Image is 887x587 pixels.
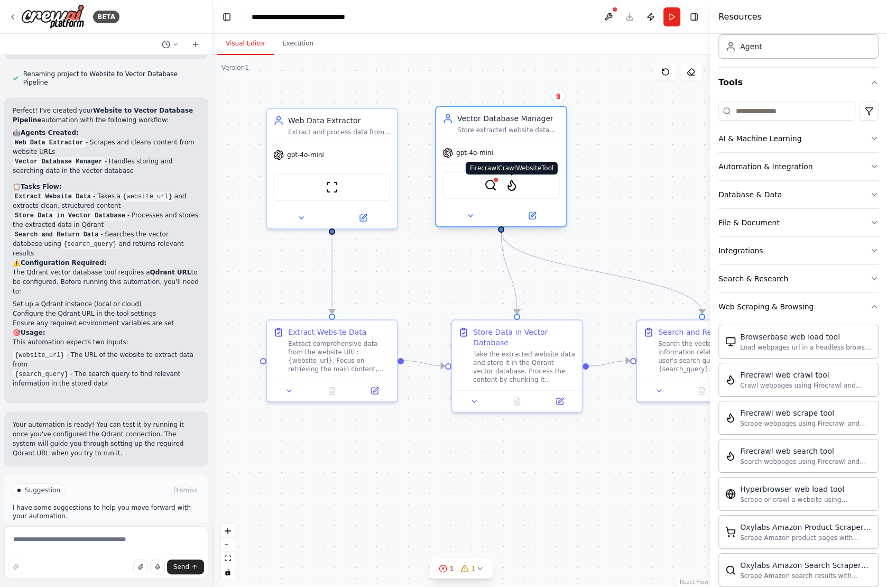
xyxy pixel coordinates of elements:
[496,232,522,314] g: Edge from a37bbe9d-d770-44c0-a0e8-348fc5bcb38b to 8fd974a9-2940-45c9-ae72-36f222b56a9b
[740,408,872,418] div: Firecrawl web scrape tool
[287,151,324,159] span: gpt-4o-mini
[356,384,393,397] button: Open in side panel
[502,209,562,222] button: Open in side panel
[221,63,249,72] div: Version 1
[725,489,736,499] img: HyperbrowserLoadTool
[718,153,879,180] button: Automation & Integration
[718,161,813,172] div: Automation & Integration
[725,412,736,423] img: FirecrawlScrapeWebsiteTool
[740,419,872,428] div: Scrape webpages using Firecrawl and return the contents
[718,125,879,152] button: AI & Machine Learning
[718,217,780,228] div: File & Document
[21,4,85,29] img: Logo
[274,33,322,55] button: Execution
[25,486,60,494] span: Suggestion
[473,327,576,348] div: Store Data in Vector Database
[725,565,736,575] img: OxylabsAmazonSearchScraperTool
[740,446,872,456] div: Firecrawl web search tool
[21,329,45,336] strong: Usage:
[740,572,872,580] div: Scrape Amazon search results with Oxylabs Amazon Search Scraper
[658,327,747,337] div: Search and Return Data
[430,559,493,579] button: 11
[13,157,200,176] li: - Handles storing and searching data in the vector database
[13,230,100,240] code: Search and Return Data
[13,128,200,137] h2: 🤖
[13,182,200,191] h2: 📋
[13,309,200,318] li: Configure the Qdrant URL in the tool settings
[310,384,355,397] button: No output available
[13,211,127,221] code: Store Data in Vector Database
[121,192,174,201] code: {website_url}
[718,237,879,264] button: Integrations
[740,332,872,342] div: Browserbase web load tool
[150,269,191,276] strong: Qdrant URL
[658,340,761,373] div: Search the vector database for information related to the user's search query: {search_query}. Us...
[13,157,105,167] code: Vector Database Manager
[333,212,393,224] button: Open in side panel
[718,2,879,67] div: Crew
[13,318,200,328] li: Ensure any required environment variables are set
[636,319,768,402] div: Search and Return DataSearch the vector database for information related to the user's search que...
[457,126,560,134] div: Store extracted website data into a vector database and perform intelligent searches to retrieve ...
[718,68,879,97] button: Tools
[93,11,119,23] div: BETA
[13,258,200,268] h2: ⚠️
[221,552,235,565] button: fit view
[219,10,234,24] button: Hide left sidebar
[740,522,872,533] div: Oxylabs Amazon Product Scraper tool
[740,560,872,571] div: Oxylabs Amazon Search Scraper tool
[13,350,200,369] li: - The URL of the website to extract data from
[327,234,337,314] g: Edge from 37b4be82-9a4c-4575-98f4-9e929b2bb3f8 to 2e8c2272-1f3b-4e36-b7db-251fd1cbd573
[158,38,183,51] button: Switch to previous chat
[13,328,200,337] h2: 🎯
[288,327,366,337] div: Extract Website Data
[13,106,200,125] p: Perfect! I've created your automation with the following workflow:
[252,12,371,22] nav: breadcrumb
[13,370,70,379] code: {search_query}
[13,138,86,148] code: Web Data Extractor
[13,137,200,157] li: - Scrapes and cleans content from website URLs
[13,230,200,258] li: - Searches the vector database using and returns relevant results
[13,107,193,124] strong: Website to Vector Database Pipeline
[266,108,398,230] div: Web Data ExtractorExtract and process data from website URLs provided by the user, ensuring clean...
[718,11,762,23] h4: Resources
[718,209,879,236] button: File & Document
[217,33,274,55] button: Visual Editor
[326,181,338,194] img: ScrapeWebsiteTool
[740,484,872,494] div: Hyperbrowser web load tool
[21,259,107,267] strong: Configuration Required:
[13,192,93,201] code: Extract Website Data
[13,299,200,309] li: Set up a Qdrant instance (local or cloud)
[740,381,872,390] div: Crawl webpages using Firecrawl and return the contents
[150,560,165,574] button: Click to speak your automation idea
[221,538,235,552] button: zoom out
[725,527,736,537] img: OxylabsAmazonProductScraperTool
[221,565,235,579] button: toggle interactivity
[61,240,119,249] code: {search_query}
[288,128,391,136] div: Extract and process data from website URLs provided by the user, ensuring clean and structured co...
[718,273,788,284] div: Search & Research
[680,384,725,397] button: No output available
[740,370,872,380] div: Firecrawl web crawl tool
[718,265,879,292] button: Search & Research
[740,534,872,542] div: Scrape Amazon product pages with Oxylabs Amazon Product Scraper
[505,179,518,191] img: FirecrawlCrawlWebsiteTool
[13,503,200,520] p: I have some suggestions to help you move forward with your automation.
[13,369,200,388] li: - The search query to find relevant information in the stored data
[8,560,23,574] button: Improve this prompt
[13,191,200,210] li: - Takes a and extracts clean, structured content
[484,179,497,191] img: QdrantVectorSearchTool
[718,189,782,200] div: Database & Data
[404,355,445,371] g: Edge from 2e8c2272-1f3b-4e36-b7db-251fd1cbd573 to 8fd974a9-2940-45c9-ae72-36f222b56a9b
[718,245,763,256] div: Integrations
[457,113,560,124] div: Vector Database Manager
[496,232,707,314] g: Edge from a37bbe9d-d770-44c0-a0e8-348fc5bcb38b to add695c4-0822-4217-95b0-826da1ec6dc8
[725,451,736,461] img: FirecrawlSearchTool
[167,560,204,574] button: Send
[687,10,701,24] button: Hide right sidebar
[13,351,67,360] code: {website_url}
[740,343,872,352] div: Load webpages url in a headless browser using Browserbase and return the contents
[740,496,872,504] div: Scrape or crawl a website using Hyperbrowser and return the contents in properly formatted markdo...
[718,293,879,320] button: Web Scraping & Browsing
[725,374,736,385] img: FirecrawlCrawlWebsiteTool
